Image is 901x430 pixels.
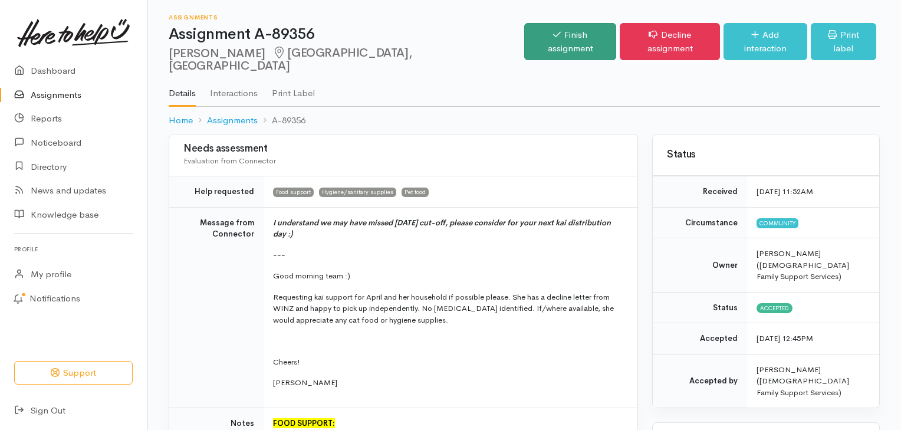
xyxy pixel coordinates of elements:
[524,23,617,60] a: Finish assignment
[169,45,412,73] span: [GEOGRAPHIC_DATA], [GEOGRAPHIC_DATA]
[169,207,264,408] td: Message from Connector
[811,23,876,60] a: Print label
[183,143,623,155] h3: Needs assessment
[757,303,793,313] span: Accepted
[620,23,720,60] a: Decline assignment
[169,176,264,208] td: Help requested
[653,207,747,238] td: Circumstance
[207,114,258,127] a: Assignments
[653,292,747,323] td: Status
[653,354,747,408] td: Accepted by
[273,188,314,197] span: Food support
[757,218,798,228] span: Community
[210,73,258,106] a: Interactions
[273,270,623,282] p: Good morning team :)
[273,418,335,428] font: FOOD SUPPORT:
[757,333,813,343] time: [DATE] 12:45PM
[272,73,315,106] a: Print Label
[258,114,305,127] li: A-89356
[757,248,849,281] span: [PERSON_NAME] ([DEMOGRAPHIC_DATA] Family Support Services)
[169,26,524,43] h1: Assignment A-89356
[169,47,524,73] h2: [PERSON_NAME]
[273,356,623,368] p: Cheers!
[724,23,807,60] a: Add interaction
[653,176,747,208] td: Received
[319,188,396,197] span: Hygiene/sanitary supplies
[183,156,276,166] span: Evaluation from Connector
[169,73,196,107] a: Details
[169,107,880,134] nav: breadcrumb
[653,323,747,354] td: Accepted
[747,354,879,408] td: [PERSON_NAME] ([DEMOGRAPHIC_DATA] Family Support Services)
[402,188,429,197] span: Pet food
[667,149,865,160] h3: Status
[169,14,524,21] h6: Assignments
[14,241,133,257] h6: Profile
[273,291,623,326] p: Requesting kai support for April and her household if possible please. She has a decline letter f...
[273,250,623,261] p: ---
[653,238,747,293] td: Owner
[14,361,133,385] button: Support
[169,114,193,127] a: Home
[757,186,813,196] time: [DATE] 11:52AM
[273,377,623,389] p: [PERSON_NAME]
[273,218,611,239] b: I understand we may have missed [DATE] cut-off, please consider for your next kai distribution da...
